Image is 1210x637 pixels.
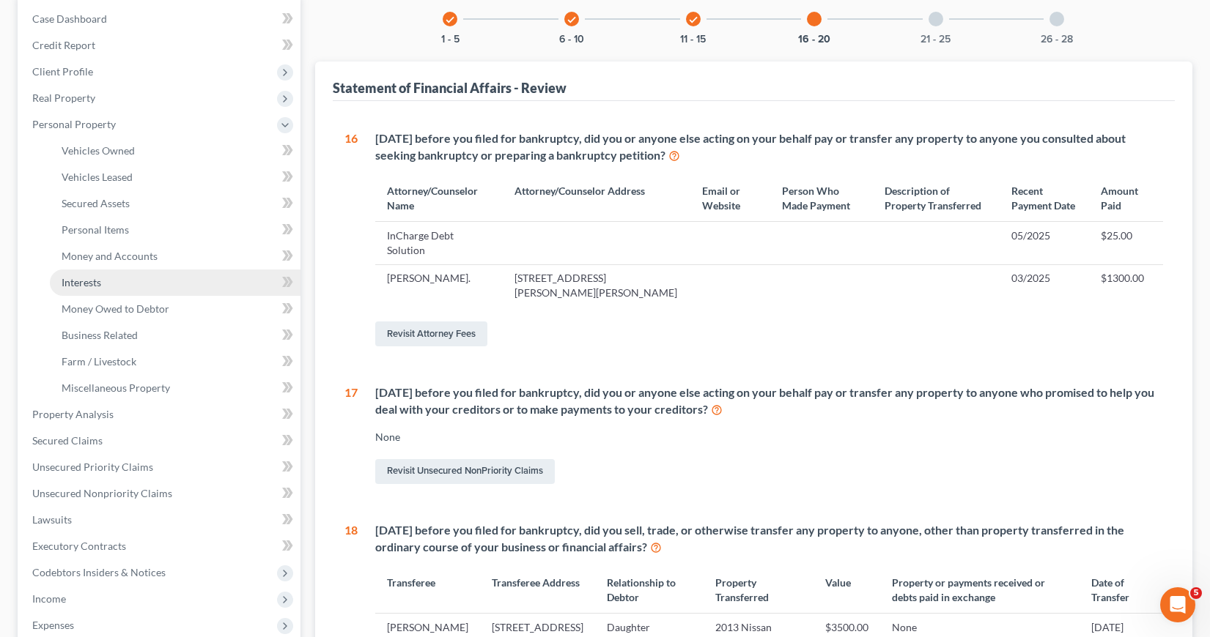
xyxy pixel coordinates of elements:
[62,302,169,315] span: Money Owed to Debtor
[32,487,172,499] span: Unsecured Nonpriority Claims
[688,15,698,25] i: check
[441,34,460,45] button: 1 - 5
[50,243,300,269] a: Money and Accounts
[32,65,93,78] span: Client Profile
[344,130,358,349] div: 16
[680,34,706,45] button: 11 - 15
[333,79,567,97] div: Statement of Financial Affairs - Review
[344,384,358,487] div: 17
[32,39,95,51] span: Credit Report
[1000,222,1089,264] td: 05/2025
[21,6,300,32] a: Case Dashboard
[503,264,690,307] td: [STREET_ADDRESS][PERSON_NAME][PERSON_NAME]
[50,190,300,217] a: Secured Assets
[1089,264,1163,307] td: $1300.00
[50,138,300,164] a: Vehicles Owned
[50,322,300,349] a: Business Related
[1041,34,1073,45] button: 26 - 28
[21,32,300,59] a: Credit Report
[32,12,107,25] span: Case Dashboard
[375,430,1163,444] div: None
[32,619,74,631] span: Expenses
[32,434,103,447] span: Secured Claims
[21,401,300,428] a: Property Analysis
[21,507,300,533] a: Lawsuits
[704,567,814,614] th: Property Transferred
[814,567,880,614] th: Value
[32,566,166,578] span: Codebtors Insiders & Notices
[62,171,133,183] span: Vehicles Leased
[1000,264,1089,307] td: 03/2025
[375,459,555,484] a: Revisit Unsecured NonPriority Claims
[1000,175,1089,221] th: Recent Payment Date
[21,428,300,454] a: Secured Claims
[62,197,130,209] span: Secured Assets
[375,175,503,221] th: Attorney/Counselor Name
[375,384,1163,418] div: [DATE] before you filed for bankruptcy, did you or anyone else acting on your behalf pay or trans...
[32,461,153,473] span: Unsecured Priority Claims
[375,522,1163,556] div: [DATE] before you filed for bankruptcy, did you sell, trade, or otherwise transfer any property t...
[1190,587,1202,599] span: 5
[50,296,300,322] a: Money Owed to Debtor
[375,222,503,264] td: InCharge Debt Solution
[50,217,300,243] a: Personal Items
[32,118,116,130] span: Personal Property
[62,276,101,288] span: Interests
[32,408,114,420] span: Property Analysis
[873,175,1000,221] th: Description of Property Transferred
[50,164,300,190] a: Vehicles Leased
[62,381,170,394] span: Miscellaneous Property
[50,269,300,296] a: Interests
[62,144,135,157] span: Vehicles Owned
[32,513,72,526] span: Lawsuits
[503,175,690,221] th: Attorney/Counselor Address
[21,533,300,559] a: Executory Contracts
[1089,175,1163,221] th: Amount Paid
[559,34,584,45] button: 6 - 10
[480,567,595,614] th: Transferee Address
[1089,222,1163,264] td: $25.00
[798,34,830,45] button: 16 - 20
[375,130,1163,164] div: [DATE] before you filed for bankruptcy, did you or anyone else acting on your behalf pay or trans...
[690,175,770,221] th: Email or Website
[50,375,300,401] a: Miscellaneous Property
[375,567,480,614] th: Transferee
[880,567,1080,614] th: Property or payments received or debts paid in exchange
[62,223,129,236] span: Personal Items
[62,250,158,262] span: Money and Accounts
[445,15,455,25] i: check
[62,355,136,368] span: Farm / Livestock
[32,92,95,104] span: Real Property
[1080,567,1163,614] th: Date of Transfer
[595,567,704,614] th: Relationship to Debtor
[1160,587,1195,622] iframe: Intercom live chat
[21,454,300,480] a: Unsecured Priority Claims
[50,349,300,375] a: Farm / Livestock
[375,264,503,307] td: [PERSON_NAME].
[567,15,577,25] i: check
[21,480,300,507] a: Unsecured Nonpriority Claims
[32,540,126,552] span: Executory Contracts
[62,329,138,341] span: Business Related
[375,321,487,346] a: Revisit Attorney Fees
[770,175,873,221] th: Person Who Made Payment
[32,592,66,605] span: Income
[921,34,951,45] button: 21 - 25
